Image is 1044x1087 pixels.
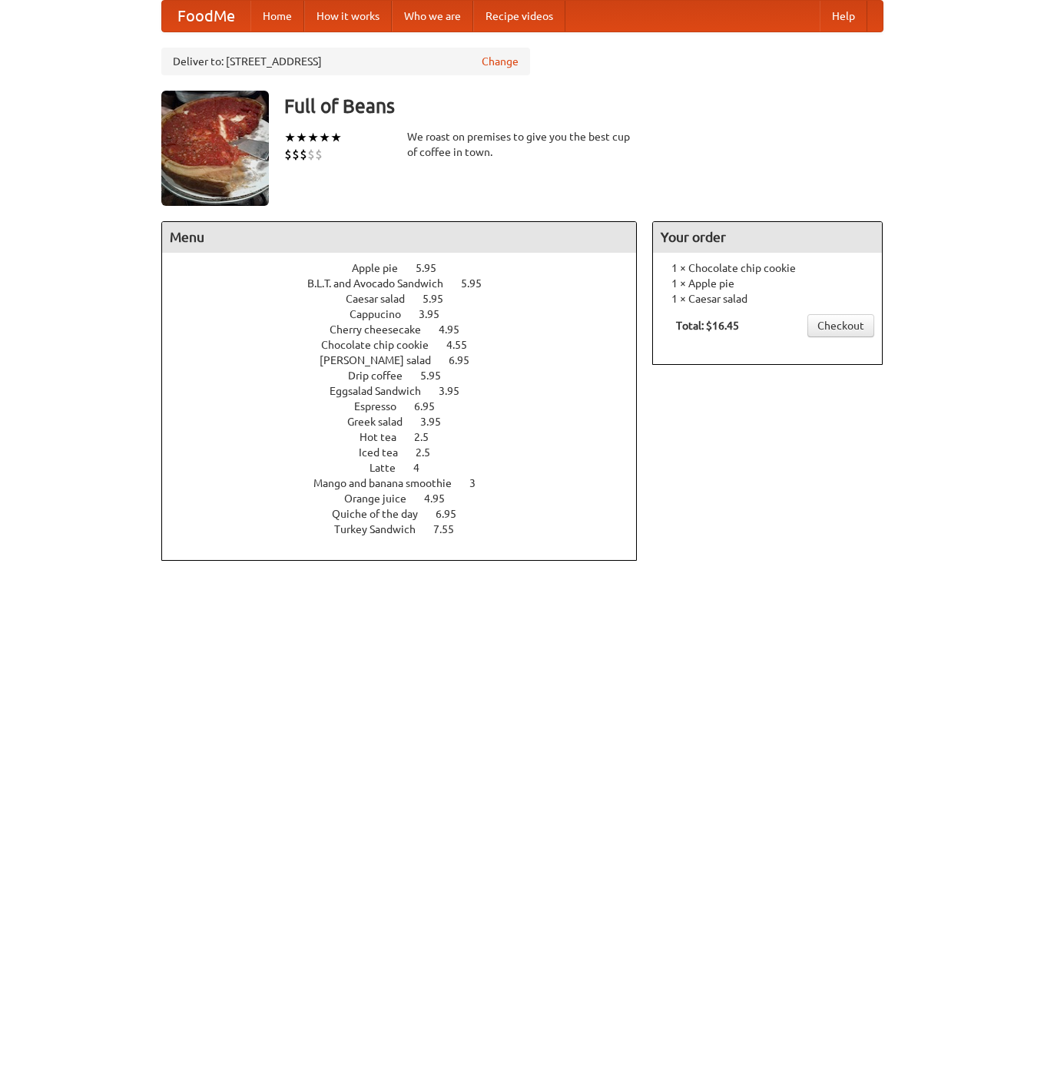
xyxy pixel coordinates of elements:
[348,370,418,382] span: Drip coffee
[332,508,433,520] span: Quiche of the day
[370,462,411,474] span: Latte
[162,1,250,31] a: FoodMe
[807,314,874,337] a: Checkout
[820,1,867,31] a: Help
[320,354,446,366] span: [PERSON_NAME] salad
[370,462,448,474] a: Latte 4
[346,293,420,305] span: Caesar salad
[473,1,565,31] a: Recipe videos
[359,446,459,459] a: Iced tea 2.5
[330,323,488,336] a: Cherry cheesecake 4.95
[354,400,463,413] a: Espresso 6.95
[348,370,469,382] a: Drip coffee 5.95
[439,323,475,336] span: 4.95
[307,129,319,146] li: ★
[321,339,444,351] span: Chocolate chip cookie
[433,523,469,535] span: 7.55
[321,339,495,351] a: Chocolate chip cookie 4.55
[330,129,342,146] li: ★
[359,446,413,459] span: Iced tea
[284,129,296,146] li: ★
[347,416,469,428] a: Greek salad 3.95
[352,262,465,274] a: Apple pie 5.95
[334,523,431,535] span: Turkey Sandwich
[661,291,874,307] li: 1 × Caesar salad
[423,293,459,305] span: 5.95
[313,477,504,489] a: Mango and banana smoothie 3
[416,446,446,459] span: 2.5
[320,354,498,366] a: [PERSON_NAME] salad 6.95
[424,492,460,505] span: 4.95
[161,91,269,206] img: angular.jpg
[250,1,304,31] a: Home
[334,523,482,535] a: Turkey Sandwich 7.55
[330,385,488,397] a: Eggsalad Sandwich 3.95
[307,277,510,290] a: B.L.T. and Avocado Sandwich 5.95
[330,385,436,397] span: Eggsalad Sandwich
[350,308,468,320] a: Cappucino 3.95
[413,462,435,474] span: 4
[407,129,638,160] div: We roast on premises to give you the best cup of coffee in town.
[414,431,444,443] span: 2.5
[347,416,418,428] span: Greek salad
[162,222,637,253] h4: Menu
[661,260,874,276] li: 1 × Chocolate chip cookie
[296,129,307,146] li: ★
[360,431,457,443] a: Hot tea 2.5
[344,492,473,505] a: Orange juice 4.95
[469,477,491,489] span: 3
[419,308,455,320] span: 3.95
[307,146,315,163] li: $
[653,222,882,253] h4: Your order
[315,146,323,163] li: $
[416,262,452,274] span: 5.95
[346,293,472,305] a: Caesar salad 5.95
[304,1,392,31] a: How it works
[482,54,519,69] a: Change
[420,370,456,382] span: 5.95
[414,400,450,413] span: 6.95
[676,320,739,332] b: Total: $16.45
[161,48,530,75] div: Deliver to: [STREET_ADDRESS]
[307,277,459,290] span: B.L.T. and Avocado Sandwich
[446,339,482,351] span: 4.55
[360,431,412,443] span: Hot tea
[436,508,472,520] span: 6.95
[284,91,883,121] h3: Full of Beans
[392,1,473,31] a: Who we are
[284,146,292,163] li: $
[292,146,300,163] li: $
[352,262,413,274] span: Apple pie
[661,276,874,291] li: 1 × Apple pie
[313,477,467,489] span: Mango and banana smoothie
[350,308,416,320] span: Cappucino
[461,277,497,290] span: 5.95
[330,323,436,336] span: Cherry cheesecake
[319,129,330,146] li: ★
[449,354,485,366] span: 6.95
[300,146,307,163] li: $
[332,508,485,520] a: Quiche of the day 6.95
[420,416,456,428] span: 3.95
[354,400,412,413] span: Espresso
[344,492,422,505] span: Orange juice
[439,385,475,397] span: 3.95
